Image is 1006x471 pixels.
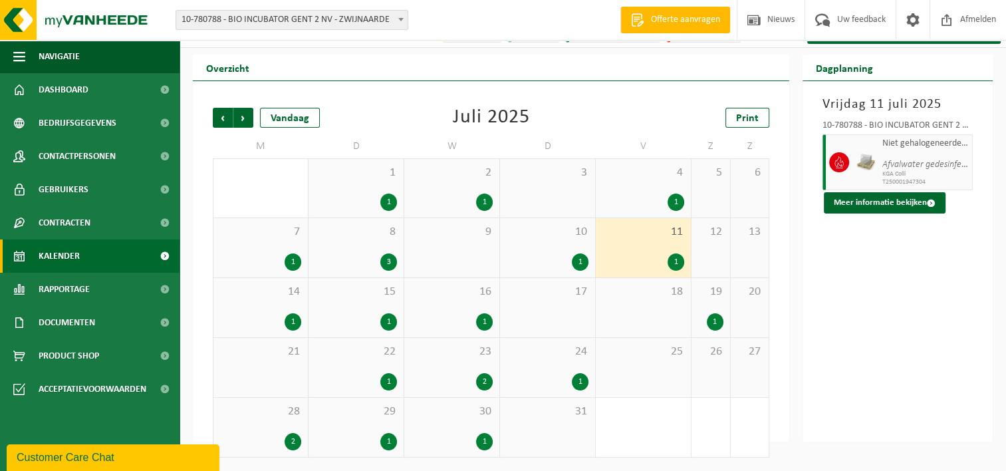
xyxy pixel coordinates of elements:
[315,166,397,180] span: 1
[39,206,90,239] span: Contracten
[856,152,876,172] img: LP-PA-00000-WDN-11
[602,345,684,359] span: 25
[725,108,769,128] a: Print
[39,373,146,406] span: Acceptatievoorwaarden
[507,285,588,299] span: 17
[453,108,530,128] div: Juli 2025
[882,138,969,149] span: Niet gehalogeneerde solventen - laagcalorisch in kleinverpakking
[731,134,770,158] td: Z
[380,313,397,331] div: 1
[380,194,397,211] div: 1
[572,373,588,391] div: 1
[39,173,88,206] span: Gebruikers
[737,345,763,359] span: 27
[476,373,493,391] div: 2
[380,253,397,271] div: 3
[411,225,493,239] span: 9
[572,253,588,271] div: 1
[411,285,493,299] span: 16
[507,345,588,359] span: 24
[220,404,301,419] span: 28
[692,134,731,158] td: Z
[193,55,263,80] h2: Overzicht
[476,194,493,211] div: 1
[411,345,493,359] span: 23
[620,7,730,33] a: Offerte aanvragen
[39,73,88,106] span: Dashboard
[411,404,493,419] span: 30
[476,313,493,331] div: 1
[602,166,684,180] span: 4
[380,433,397,450] div: 1
[309,134,404,158] td: D
[668,194,684,211] div: 1
[315,285,397,299] span: 15
[213,108,233,128] span: Vorige
[507,166,588,180] span: 3
[411,166,493,180] span: 2
[737,225,763,239] span: 13
[39,339,99,373] span: Product Shop
[882,170,969,178] span: KGA Colli
[285,433,301,450] div: 2
[315,404,397,419] span: 29
[707,313,723,331] div: 1
[39,306,95,339] span: Documenten
[39,239,80,273] span: Kalender
[698,225,723,239] span: 12
[213,134,309,158] td: M
[668,253,684,271] div: 1
[404,134,500,158] td: W
[220,345,301,359] span: 21
[822,94,973,114] h3: Vrijdag 11 juli 2025
[648,13,723,27] span: Offerte aanvragen
[176,11,408,29] span: 10-780788 - BIO INCUBATOR GENT 2 NV - ZWIJNAARDE
[315,345,397,359] span: 22
[260,108,320,128] div: Vandaag
[315,225,397,239] span: 8
[596,134,692,158] td: V
[507,404,588,419] span: 31
[39,40,80,73] span: Navigatie
[39,106,116,140] span: Bedrijfsgegevens
[824,192,945,214] button: Meer informatie bekijken
[220,285,301,299] span: 14
[39,273,90,306] span: Rapportage
[803,55,886,80] h2: Dagplanning
[698,285,723,299] span: 19
[882,178,969,186] span: T250001947304
[737,285,763,299] span: 20
[500,134,596,158] td: D
[822,121,973,134] div: 10-780788 - BIO INCUBATOR GENT 2 NV - ZWIJNAARDE
[285,253,301,271] div: 1
[737,166,763,180] span: 6
[698,166,723,180] span: 5
[602,285,684,299] span: 18
[285,313,301,331] div: 1
[698,345,723,359] span: 26
[233,108,253,128] span: Volgende
[476,433,493,450] div: 1
[602,225,684,239] span: 11
[380,373,397,391] div: 1
[39,140,116,173] span: Contactpersonen
[176,10,408,30] span: 10-780788 - BIO INCUBATOR GENT 2 NV - ZWIJNAARDE
[507,225,588,239] span: 10
[7,442,222,471] iframe: chat widget
[736,113,759,124] span: Print
[220,225,301,239] span: 7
